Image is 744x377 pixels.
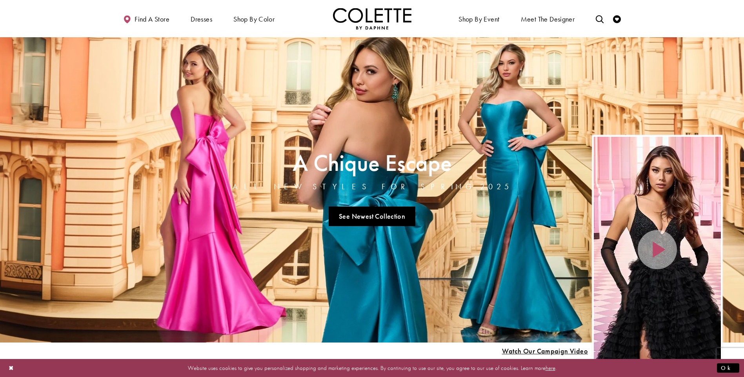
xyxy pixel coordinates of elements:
[56,362,688,373] p: Website uses cookies to give you personalized shopping and marketing experiences. By continuing t...
[191,15,212,23] span: Dresses
[5,361,18,375] button: Close Dialog
[546,364,555,372] a: here
[519,8,577,29] a: Meet the designer
[189,8,214,29] span: Dresses
[333,8,411,29] a: Visit Home Page
[121,8,171,29] a: Find a store
[521,15,575,23] span: Meet the designer
[233,15,275,23] span: Shop by color
[135,15,169,23] span: Find a store
[457,8,501,29] span: Shop By Event
[329,207,416,226] a: See Newest Collection A Chique Escape All New Styles For Spring 2025
[502,347,588,355] span: Play Slide #15 Video
[717,363,739,373] button: Submit Dialog
[458,15,499,23] span: Shop By Event
[231,8,276,29] span: Shop by color
[594,8,606,29] a: Toggle search
[230,203,514,229] ul: Slider Links
[611,8,623,29] a: Check Wishlist
[333,8,411,29] img: Colette by Daphne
